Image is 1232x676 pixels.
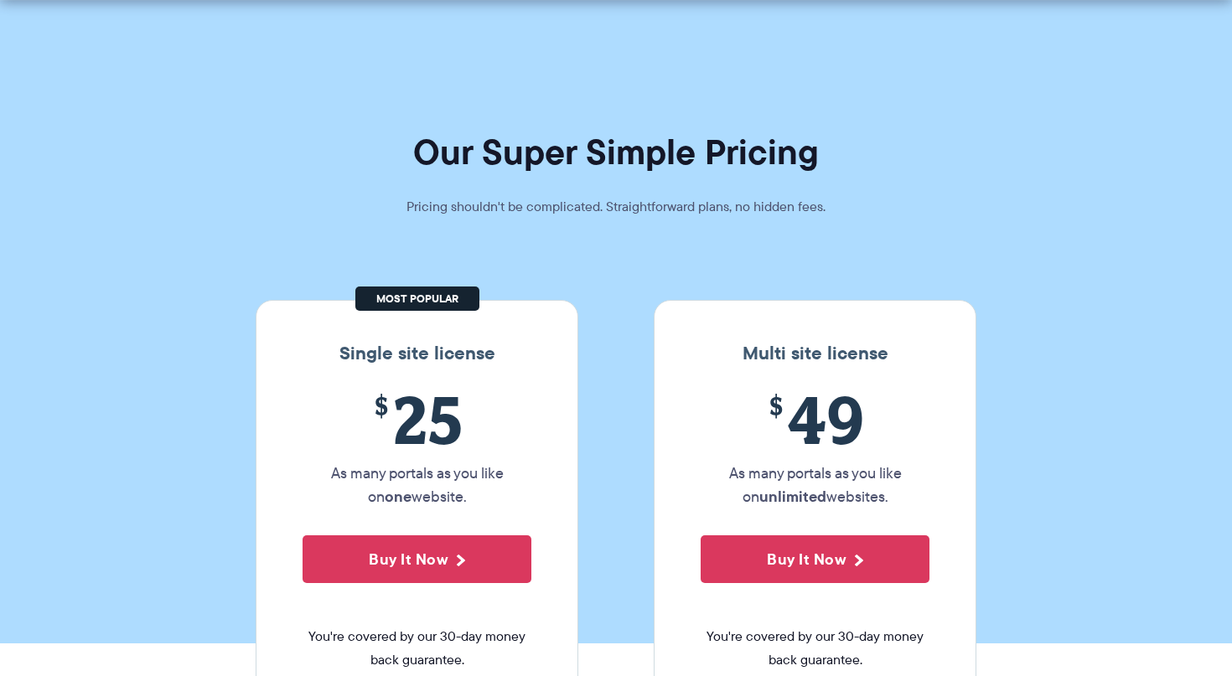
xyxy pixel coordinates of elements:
[671,343,959,364] h3: Multi site license
[701,535,929,583] button: Buy It Now
[701,625,929,672] span: You're covered by our 30-day money back guarantee.
[303,381,531,457] span: 25
[365,195,867,219] p: Pricing shouldn't be complicated. Straightforward plans, no hidden fees.
[701,462,929,508] p: As many portals as you like on websites.
[759,485,826,508] strong: unlimited
[701,381,929,457] span: 49
[303,535,531,583] button: Buy It Now
[273,343,561,364] h3: Single site license
[385,485,412,508] strong: one
[303,462,531,508] p: As many portals as you like on website.
[303,625,531,672] span: You're covered by our 30-day money back guarantee.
